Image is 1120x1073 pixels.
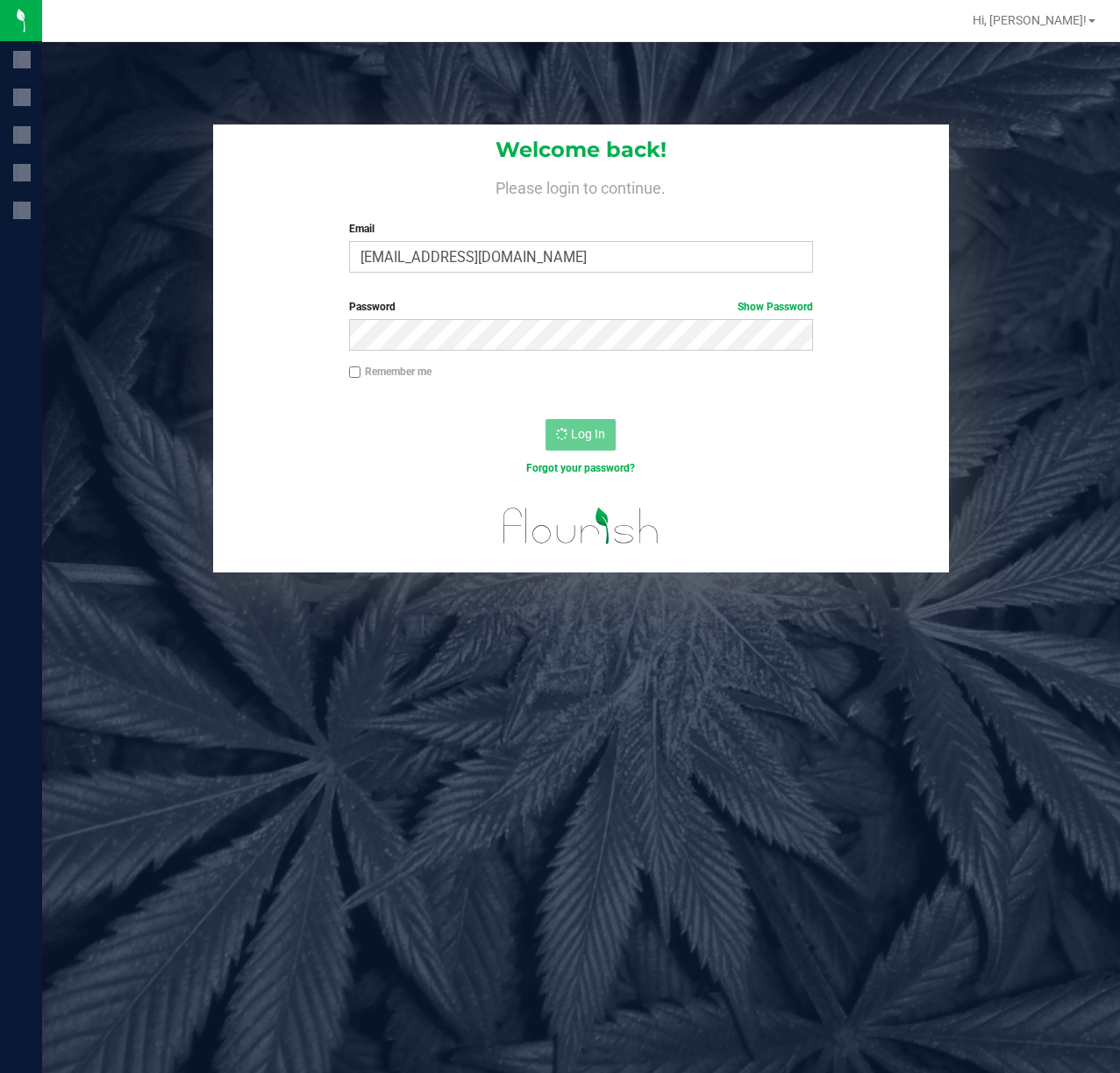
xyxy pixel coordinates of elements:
[571,427,605,441] span: Log In
[349,301,396,313] span: Password
[349,366,361,379] input: Remember me
[489,494,674,558] img: flourish_logo.svg
[973,13,1087,27] span: Hi, [PERSON_NAME]!
[546,419,616,451] button: Log In
[213,139,949,161] h1: Welcome back!
[738,301,813,313] a: Show Password
[349,364,432,380] label: Remember me
[526,462,635,474] a: Forgot your password?
[213,175,949,196] h4: Please login to continue.
[349,221,814,237] label: Email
